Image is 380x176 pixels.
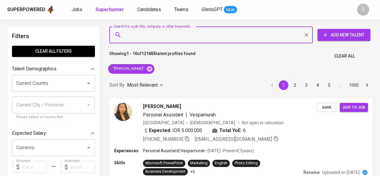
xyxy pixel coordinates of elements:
[334,52,355,60] span: Clear All
[336,82,345,88] div: …
[109,51,196,62] p: Showing of talent profiles found
[303,169,320,175] p: Resume
[145,160,183,166] div: Microsoft PowerPoint
[12,63,95,75] div: Talent Demographics
[143,148,205,154] p: Personal Assistant | Vespamurah
[71,7,82,12] span: Jobs
[84,144,93,152] button: Open
[143,127,202,134] div: IDR 5.000.000
[84,79,93,88] button: Open
[17,48,90,55] span: Clear All filters
[362,80,372,90] button: Go to next page
[71,6,84,14] a: Jobs
[12,46,95,57] button: Clear All filters
[195,136,272,142] span: [EMAIL_ADDRESS][DOMAIN_NAME]
[114,160,143,166] p: Skills
[190,169,195,175] p: +5
[12,31,95,41] h6: Filters
[186,111,187,119] span: |
[190,160,208,166] div: Marketing
[290,80,300,90] button: Go to page 2
[235,160,258,166] div: Photo Editing
[242,120,284,126] p: Not open to relocation
[347,80,360,90] button: Go to page 1000
[70,161,95,173] input: Value
[322,31,366,39] span: Add New Talent
[127,80,165,91] div: Most Relevant
[141,51,156,56] b: 121655
[108,66,148,72] span: "[PERSON_NAME]"
[320,104,333,111] span: Save
[96,7,124,12] b: Superhunter
[302,80,311,90] button: Go to page 3
[114,148,143,154] p: Experiences
[313,80,323,90] button: Go to page 4
[174,7,188,12] span: Teams
[114,103,132,121] img: 968d497bf514ee9eb01f1d1bad3be114.jpg
[126,51,137,56] b: 1 - 10
[137,6,162,14] a: Candidates
[279,80,288,90] button: page 1
[322,169,360,175] p: Uploaded on [DATE]
[243,127,246,134] span: 6
[12,65,56,73] p: Talent Demographics
[324,80,334,90] button: Go to page 5
[174,6,190,14] a: Teams
[127,82,158,89] p: Most Relevant
[357,4,369,16] div: I
[219,127,242,134] b: Total YoE:
[137,7,161,12] span: Candidates
[224,7,237,13] span: NEW
[7,5,55,14] a: Superpoweredapp logo
[143,103,181,110] span: [PERSON_NAME]
[47,5,55,14] img: app logo
[7,6,45,13] div: Superpowered
[108,64,154,74] div: "[PERSON_NAME]"
[16,114,91,120] p: Please select a Country first
[143,112,183,118] span: Personal Assistant
[143,136,183,142] span: [PHONE_NUMBER]
[340,103,368,112] button: Add to job
[190,112,216,118] span: Vespamurah
[190,120,236,126] span: [DEMOGRAPHIC_DATA]
[215,160,227,166] div: English
[145,169,185,174] div: Business Development
[109,82,125,89] p: Sort By
[96,6,125,14] a: Superhunter
[332,51,357,62] button: Clear All
[12,127,95,139] div: Expected Salary
[143,120,184,126] div: [GEOGRAPHIC_DATA]
[343,104,365,111] span: Add to job
[318,29,370,41] button: Add New Talent
[22,161,47,173] input: Value
[202,6,237,14] a: GlintsGPT NEW
[149,127,171,134] b: Expected:
[302,31,311,39] button: Clear
[266,80,373,90] nav: pagination navigation
[205,148,254,154] p: • [DATE] - Present ( 7 years )
[202,7,223,12] span: GlintsGPT
[12,130,46,137] p: Expected Salary
[317,103,336,112] button: Save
